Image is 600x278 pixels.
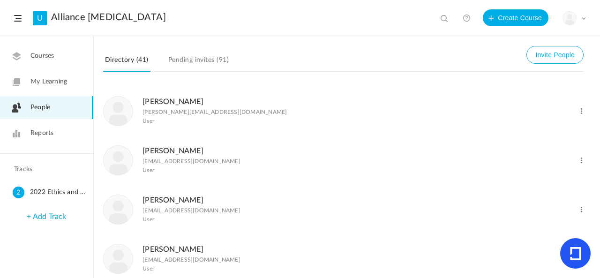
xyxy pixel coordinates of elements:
a: Pending invites (91) [166,54,231,72]
span: User [142,118,154,124]
h4: Tracks [14,165,77,173]
a: [PERSON_NAME] [142,147,203,155]
p: [EMAIL_ADDRESS][DOMAIN_NAME] [142,256,240,263]
span: User [142,167,154,173]
span: People [30,103,50,113]
cite: 2 [13,187,24,199]
p: [EMAIL_ADDRESS][DOMAIN_NAME] [142,207,240,214]
span: User [142,265,154,272]
a: + Add Track [27,213,66,220]
a: [PERSON_NAME] [142,98,203,105]
img: user-image.png [104,244,133,273]
button: Create Course [483,9,548,26]
img: user-image.png [104,195,133,224]
a: [PERSON_NAME] [142,246,203,253]
span: Reports [30,128,53,138]
p: [PERSON_NAME][EMAIL_ADDRESS][DOMAIN_NAME] [142,109,287,115]
p: [EMAIL_ADDRESS][DOMAIN_NAME] [142,158,240,165]
img: user-image.png [104,97,133,126]
span: Courses [30,51,54,61]
button: Invite People [526,46,584,64]
img: user-image.png [104,146,133,175]
a: [PERSON_NAME] [142,196,203,204]
span: 2022 Ethics and Mandatory Reporting [30,187,90,198]
span: My Learning [30,77,67,87]
a: U [33,11,47,25]
span: User [142,216,154,223]
a: Alliance [MEDICAL_DATA] [51,12,166,23]
a: Directory (41) [103,54,150,72]
img: user-image.png [563,12,576,25]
